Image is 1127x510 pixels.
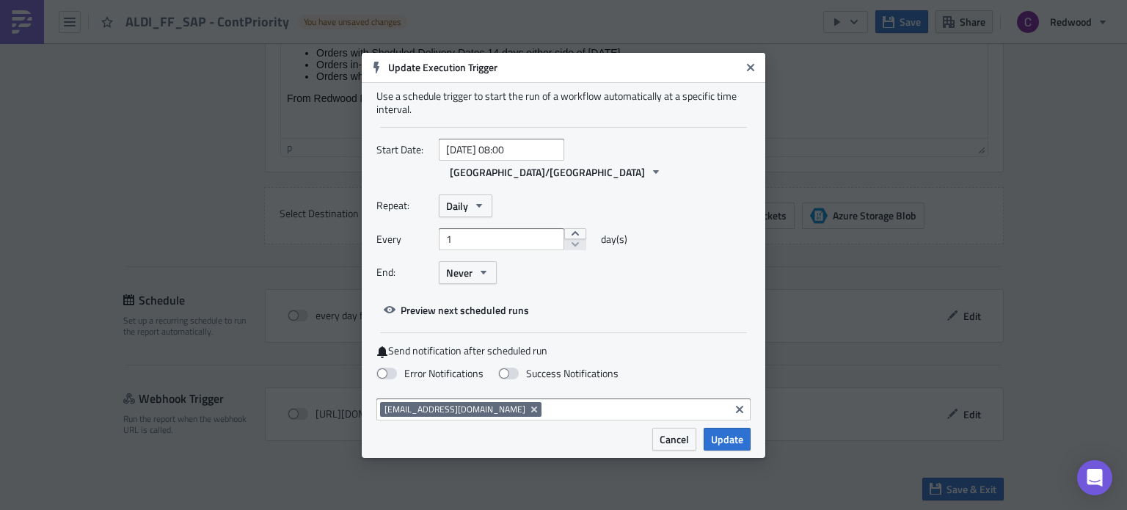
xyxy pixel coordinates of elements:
span: Daily [446,198,468,214]
label: Success Notifications [498,367,619,380]
button: Clear selected items [731,401,748,418]
button: [GEOGRAPHIC_DATA]/[GEOGRAPHIC_DATA] [442,161,669,183]
input: YYYY-MM-DD HH:mm [439,139,564,161]
button: decrement [564,238,586,250]
h6: Update Execution Trigger [388,61,740,74]
button: Never [439,261,497,284]
label: Send notification after scheduled run [376,344,751,358]
div: Use a schedule trigger to start the run of a workflow automatically at a specific time interval. [376,90,751,116]
li: Orders in-transit with upcoming ETA dates, [35,56,701,68]
p: Report parameters: [6,22,701,34]
p: Attached is the Container Prioritisation Report. [6,6,701,18]
label: End: [376,261,431,283]
div: Open Intercom Messenger [1077,460,1112,495]
body: Rich Text Area. Press ALT-0 for help. [6,6,701,101]
button: Preview next scheduled runs [376,299,536,321]
li: Orders with Sheduled Delivery Dates 14 days either side of [DATE], [35,44,701,56]
label: Error Notifications [376,367,484,380]
button: Remove Tag [528,402,541,417]
span: Never [446,265,473,280]
span: [GEOGRAPHIC_DATA]/[GEOGRAPHIC_DATA] [450,164,645,180]
li: Orders which have been delivered more than 14 days prior to [DATE] are excluded. [35,68,701,79]
span: Cancel [660,431,689,447]
span: Update [711,431,743,447]
button: Cancel [652,428,696,451]
p: From Redwood DataServices. [6,90,701,101]
span: [EMAIL_ADDRESS][DOMAIN_NAME] [384,402,525,416]
label: Start Date: [376,139,431,161]
button: increment [564,228,586,240]
button: Daily [439,194,492,217]
label: Repeat: [376,194,431,216]
span: Preview next scheduled runs [401,302,529,318]
button: Close [740,57,762,79]
label: Every [376,228,431,250]
span: day(s) [601,228,627,250]
button: Update [704,428,751,451]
